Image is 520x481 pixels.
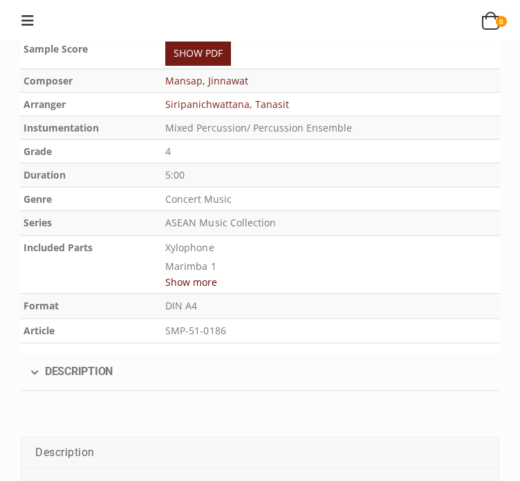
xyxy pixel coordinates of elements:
span: Description [35,446,95,459]
p: SMP-51-0186 [165,322,496,341]
b: Arranger [24,98,66,111]
p: 5:00 [165,166,496,185]
b: Grade [24,145,52,158]
b: Instumentation [24,121,99,134]
p: ASEAN Music Collection [165,214,496,233]
b: Series [24,216,52,229]
td: 4 [162,139,499,163]
b: Format [24,299,59,312]
b: Genre [24,192,52,206]
td: Mixed Percussion/ Percussion Ensemble [162,116,499,139]
td: Concert Music [162,188,499,211]
th: Sample Score [21,37,162,69]
button: Show more [165,273,217,291]
b: Included Parts [24,241,93,254]
p: DIN A4 [165,297,496,316]
p: Xylophone Marimba 1 Marimba 2 Marimba 3 Marimba 4 Vibraphone 1 Vibraphone 2 Tubular Bells Timpani... [165,239,496,460]
a: Description [21,437,499,468]
span: 0 [496,16,507,27]
b: Article [24,324,55,337]
b: Composer [24,74,73,87]
b: Duration [24,168,66,181]
h2: Description [21,354,499,390]
a: Siripanichwattana, Tanasit [165,98,289,111]
a: SHOW PDF [165,40,231,66]
a: Mansap, Jinnawat [165,74,248,87]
